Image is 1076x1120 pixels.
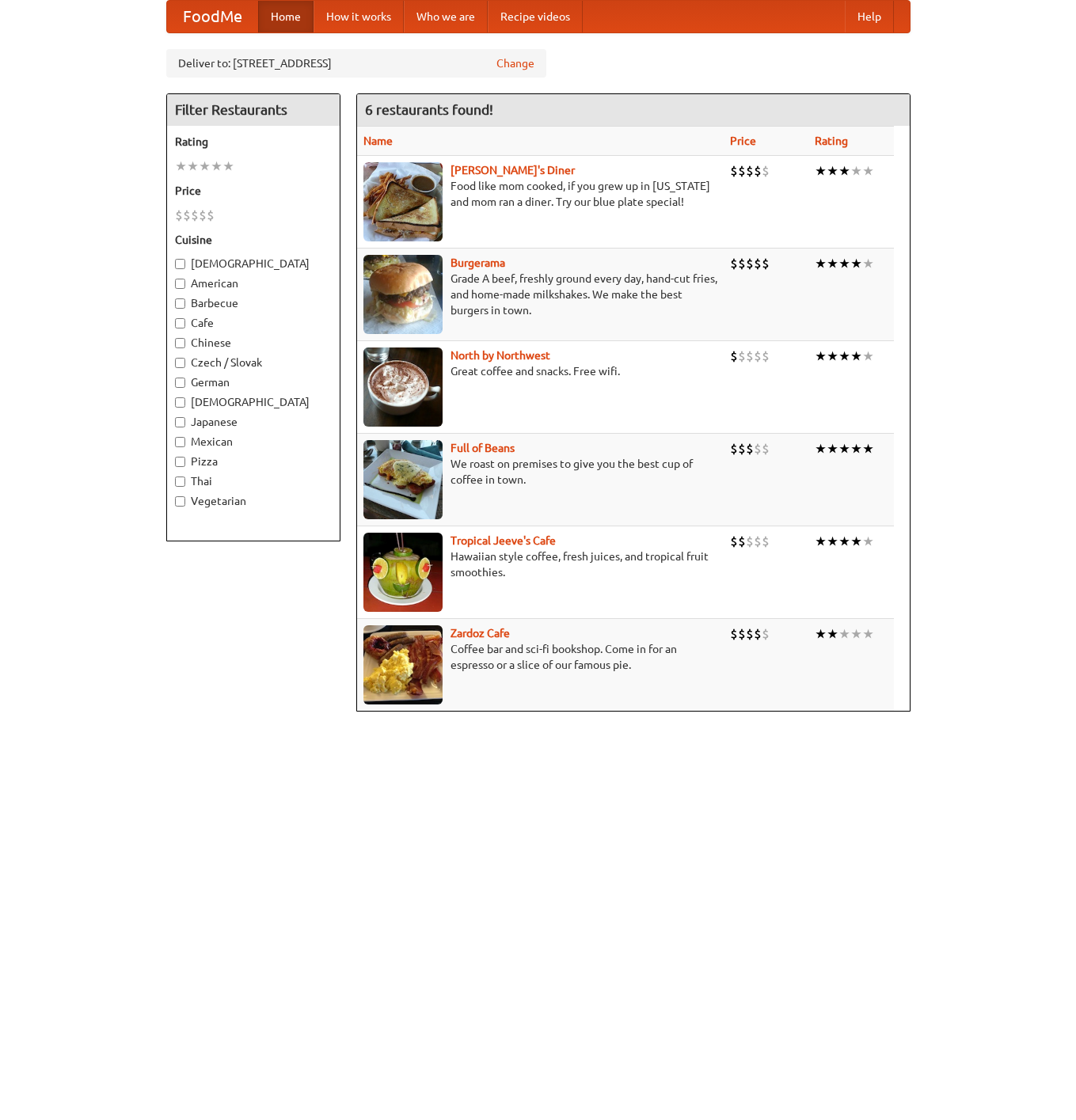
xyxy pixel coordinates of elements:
[850,162,862,180] li: ★
[762,347,770,365] li: $
[166,49,546,78] div: Deliver to: [STREET_ADDRESS]
[838,347,850,365] li: ★
[404,1,488,32] a: Who we are
[746,533,754,550] li: $
[175,457,185,467] input: Pizza
[838,440,850,457] li: ★
[862,533,874,550] li: ★
[862,347,874,365] li: ★
[746,440,754,457] li: $
[850,440,862,457] li: ★
[738,533,746,550] li: $
[838,625,850,643] li: ★
[730,135,756,147] a: Price
[762,533,770,550] li: $
[451,534,556,547] a: Tropical Jeeve's Cafe
[222,158,234,175] li: ★
[850,625,862,643] li: ★
[746,255,754,272] li: $
[363,162,443,241] img: sallys.jpg
[451,164,575,177] a: [PERSON_NAME]'s Diner
[827,255,838,272] li: ★
[838,255,850,272] li: ★
[167,1,258,32] a: FoodMe
[845,1,894,32] a: Help
[730,625,738,643] li: $
[175,358,185,368] input: Czech / Slovak
[754,440,762,457] li: $
[175,454,332,469] label: Pizza
[175,338,185,348] input: Chinese
[167,94,340,126] h4: Filter Restaurants
[363,178,717,210] p: Food like mom cooked, if you grew up in [US_STATE] and mom ran a diner. Try our blue plate special!
[187,158,199,175] li: ★
[363,533,443,612] img: jeeves.jpg
[730,440,738,457] li: $
[175,279,185,289] input: American
[496,55,534,71] a: Change
[175,434,332,450] label: Mexican
[175,275,332,291] label: American
[363,363,717,379] p: Great coffee and snacks. Free wifi.
[815,440,827,457] li: ★
[207,207,215,224] li: $
[175,496,185,507] input: Vegetarian
[175,335,332,351] label: Chinese
[175,397,185,408] input: [DEMOGRAPHIC_DATA]
[738,625,746,643] li: $
[762,440,770,457] li: $
[827,347,838,365] li: ★
[175,437,185,447] input: Mexican
[762,162,770,180] li: $
[363,347,443,427] img: north.jpg
[365,102,493,117] ng-pluralize: 6 restaurants found!
[363,440,443,519] img: beans.jpg
[175,355,332,370] label: Czech / Slovak
[363,549,717,580] p: Hawaiian style coffee, fresh juices, and tropical fruit smoothies.
[730,162,738,180] li: $
[175,315,332,331] label: Cafe
[363,255,443,334] img: burgerama.jpg
[175,394,332,410] label: [DEMOGRAPHIC_DATA]
[746,162,754,180] li: $
[175,134,332,150] h5: Rating
[730,533,738,550] li: $
[838,162,850,180] li: ★
[314,1,404,32] a: How it works
[815,135,848,147] a: Rating
[183,207,191,224] li: $
[862,162,874,180] li: ★
[175,183,332,199] h5: Price
[175,378,185,388] input: German
[815,162,827,180] li: ★
[451,256,505,269] a: Burgerama
[815,625,827,643] li: ★
[730,347,738,365] li: $
[451,349,550,362] a: North by Northwest
[363,271,717,318] p: Grade A beef, freshly ground every day, hand-cut fries, and home-made milkshakes. We make the bes...
[738,162,746,180] li: $
[827,440,838,457] li: ★
[827,162,838,180] li: ★
[746,625,754,643] li: $
[199,158,211,175] li: ★
[862,625,874,643] li: ★
[838,533,850,550] li: ★
[862,255,874,272] li: ★
[754,625,762,643] li: $
[363,641,717,673] p: Coffee bar and sci-fi bookshop. Come in for an espresso or a slice of our famous pie.
[827,533,838,550] li: ★
[815,533,827,550] li: ★
[451,442,515,454] a: Full of Beans
[850,255,862,272] li: ★
[363,135,393,147] a: Name
[175,473,332,489] label: Thai
[175,207,183,224] li: $
[363,456,717,488] p: We roast on premises to give you the best cup of coffee in town.
[762,255,770,272] li: $
[488,1,583,32] a: Recipe videos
